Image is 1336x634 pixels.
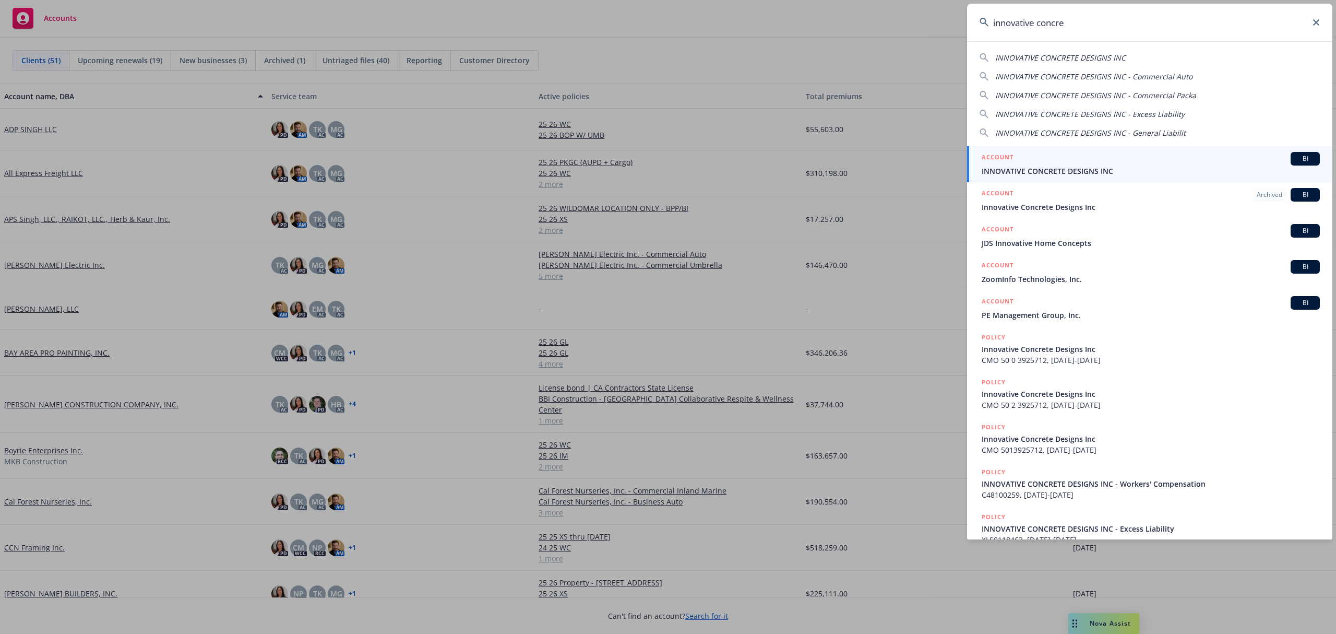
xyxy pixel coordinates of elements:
[982,467,1006,477] h5: POLICY
[982,478,1320,489] span: INNOVATIVE CONCRETE DESIGNS INC - Workers' Compensation
[982,523,1320,534] span: INNOVATIVE CONCRETE DESIGNS INC - Excess Liability
[982,444,1320,455] span: CMO 5013925712, [DATE]-[DATE]
[967,461,1332,506] a: POLICYINNOVATIVE CONCRETE DESIGNS INC - Workers' CompensationC48100259, [DATE]-[DATE]
[1295,226,1316,236] span: BI
[967,4,1332,41] input: Search...
[982,202,1320,213] span: Innovative Concrete Designs Inc
[967,506,1332,551] a: POLICYINNOVATIVE CONCRETE DESIGNS INC - Excess LiabilityXLS0118463, [DATE]-[DATE]
[967,218,1332,254] a: ACCOUNTBIJDS Innovative Home Concepts
[982,512,1006,522] h5: POLICY
[995,128,1186,138] span: INNOVATIVE CONCRETE DESIGNS INC - General Liabilit
[982,238,1320,249] span: JDS Innovative Home Concepts
[982,310,1320,321] span: PE Management Group, Inc.
[995,109,1185,119] span: INNOVATIVE CONCRETE DESIGNS INC - Excess Liability
[982,433,1320,444] span: Innovative Concrete Designs Inc
[967,254,1332,290] a: ACCOUNTBIZoomInfo Technologies, Inc.
[982,332,1006,343] h5: POLICY
[967,416,1332,461] a: POLICYInnovative Concrete Designs IncCMO 5013925712, [DATE]-[DATE]
[982,296,1013,309] h5: ACCOUNT
[967,182,1332,218] a: ACCOUNTArchivedBIInnovative Concrete Designs Inc
[995,72,1192,81] span: INNOVATIVE CONCRETE DESIGNS INC - Commercial Auto
[982,344,1320,355] span: Innovative Concrete Designs Inc
[982,489,1320,500] span: C48100259, [DATE]-[DATE]
[1295,262,1316,272] span: BI
[967,146,1332,182] a: ACCOUNTBIINNOVATIVE CONCRETE DESIGNS INC
[982,389,1320,400] span: Innovative Concrete Designs Inc
[982,260,1013,273] h5: ACCOUNT
[995,90,1196,100] span: INNOVATIVE CONCRETE DESIGNS INC - Commercial Packa
[1257,190,1282,199] span: Archived
[982,188,1013,201] h5: ACCOUNT
[982,534,1320,545] span: XLS0118463, [DATE]-[DATE]
[967,290,1332,326] a: ACCOUNTBIPE Management Group, Inc.
[967,326,1332,371] a: POLICYInnovative Concrete Designs IncCMO 50 0 3925712, [DATE]-[DATE]
[1295,190,1316,199] span: BI
[967,371,1332,416] a: POLICYInnovative Concrete Designs IncCMO 50 2 3925712, [DATE]-[DATE]
[995,53,1126,63] span: INNOVATIVE CONCRETE DESIGNS INC
[982,422,1006,432] h5: POLICY
[1295,298,1316,308] span: BI
[982,355,1320,366] span: CMO 50 0 3925712, [DATE]-[DATE]
[982,166,1320,177] span: INNOVATIVE CONCRETE DESIGNS INC
[982,274,1320,285] span: ZoomInfo Technologies, Inc.
[982,377,1006,388] h5: POLICY
[1295,154,1316,163] span: BI
[982,400,1320,410] span: CMO 50 2 3925712, [DATE]-[DATE]
[982,152,1013,165] h5: ACCOUNT
[982,224,1013,237] h5: ACCOUNT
